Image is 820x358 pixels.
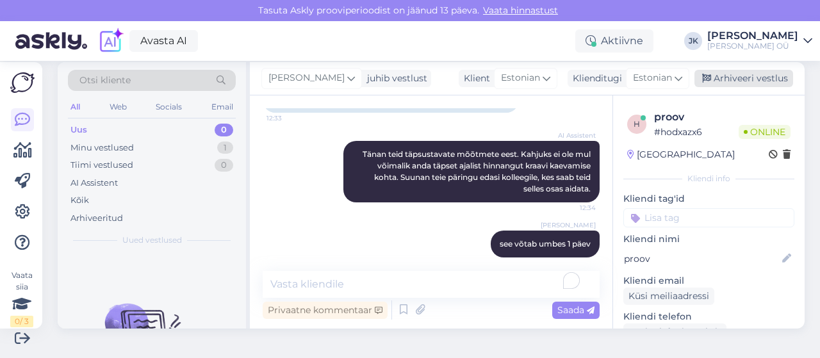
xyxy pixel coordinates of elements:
div: Tiimi vestlused [70,159,133,172]
input: Lisa nimi [624,252,780,266]
div: Vaata siia [10,270,33,327]
div: Email [209,99,236,115]
span: Estonian [501,71,540,85]
span: Saada [557,304,594,316]
div: 1 [217,142,233,154]
div: Klient [459,72,490,85]
span: Tänan teid täpsustavate mõõtmete eest. Kahjuks ei ole mul võimalik anda täpset ajalist hinnangut ... [363,149,593,193]
a: [PERSON_NAME][PERSON_NAME] OÜ [707,31,812,51]
div: 0 [215,124,233,136]
div: [GEOGRAPHIC_DATA] [627,148,735,161]
div: Privaatne kommentaar [263,302,388,319]
span: Uued vestlused [122,234,182,246]
div: JK [684,32,702,50]
span: Estonian [633,71,672,85]
div: 0 [215,159,233,172]
div: Uus [70,124,87,136]
span: see võtab umbes 1 päev [500,239,591,248]
span: [PERSON_NAME] [268,71,345,85]
span: Online [739,125,791,139]
p: Kliendi email [623,274,794,288]
div: Minu vestlused [70,142,134,154]
div: Kliendi info [623,173,794,184]
div: Küsi meiliaadressi [623,288,714,305]
div: Aktiivne [575,29,653,53]
span: 12:33 [266,113,315,123]
div: Arhiveeri vestlus [694,70,793,87]
span: 12:34 [548,203,596,213]
a: Avasta AI [129,30,198,52]
div: [PERSON_NAME] [707,31,798,41]
div: All [68,99,83,115]
div: Klienditugi [568,72,622,85]
div: Arhiveeritud [70,212,123,225]
span: 12:35 [548,258,596,268]
p: Kliendi telefon [623,310,794,323]
p: Kliendi tag'id [623,192,794,206]
div: Socials [153,99,184,115]
p: Kliendi nimi [623,232,794,246]
div: Kõik [70,194,89,207]
div: Küsi telefoninumbrit [623,323,726,341]
input: Lisa tag [623,208,794,227]
div: Web [107,99,129,115]
span: [PERSON_NAME] [541,220,596,230]
textarea: To enrich screen reader interactions, please activate Accessibility in Grammarly extension settings [263,271,600,298]
div: AI Assistent [70,177,118,190]
div: juhib vestlust [362,72,427,85]
span: h [634,119,640,129]
div: proov [654,110,791,125]
div: [PERSON_NAME] OÜ [707,41,798,51]
img: explore-ai [97,28,124,54]
div: 0 / 3 [10,316,33,327]
span: AI Assistent [548,131,596,140]
div: # hodxazx6 [654,125,739,139]
span: Otsi kliente [79,74,131,87]
a: Vaata hinnastust [479,4,562,16]
img: Askly Logo [10,72,35,93]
